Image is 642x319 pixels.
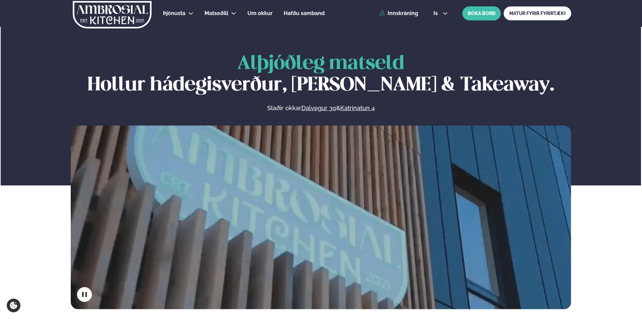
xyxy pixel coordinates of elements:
[7,299,20,312] a: Cookie settings
[462,6,501,20] button: BÓKA BORÐ
[504,6,571,20] a: MATUR FYRIR FYRIRTÆKI
[284,9,325,17] a: Hafðu samband
[380,10,418,16] a: Innskráning
[194,104,448,112] p: Staðir okkar &
[247,10,273,16] span: Um okkur
[284,10,325,16] span: Hafðu samband
[72,1,152,28] img: logo
[247,9,273,17] a: Um okkur
[428,11,453,16] button: is
[301,104,336,112] a: Dalvegur 30
[205,9,228,17] a: Matseðill
[163,9,185,17] a: Þjónusta
[433,11,440,16] span: is
[205,10,228,16] span: Matseðill
[163,10,185,16] span: Þjónusta
[71,53,571,96] h1: Hollur hádegisverður, [PERSON_NAME] & Takeaway.
[237,55,404,73] span: Alþjóðleg matseld
[340,104,375,112] a: Katrinatun 4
